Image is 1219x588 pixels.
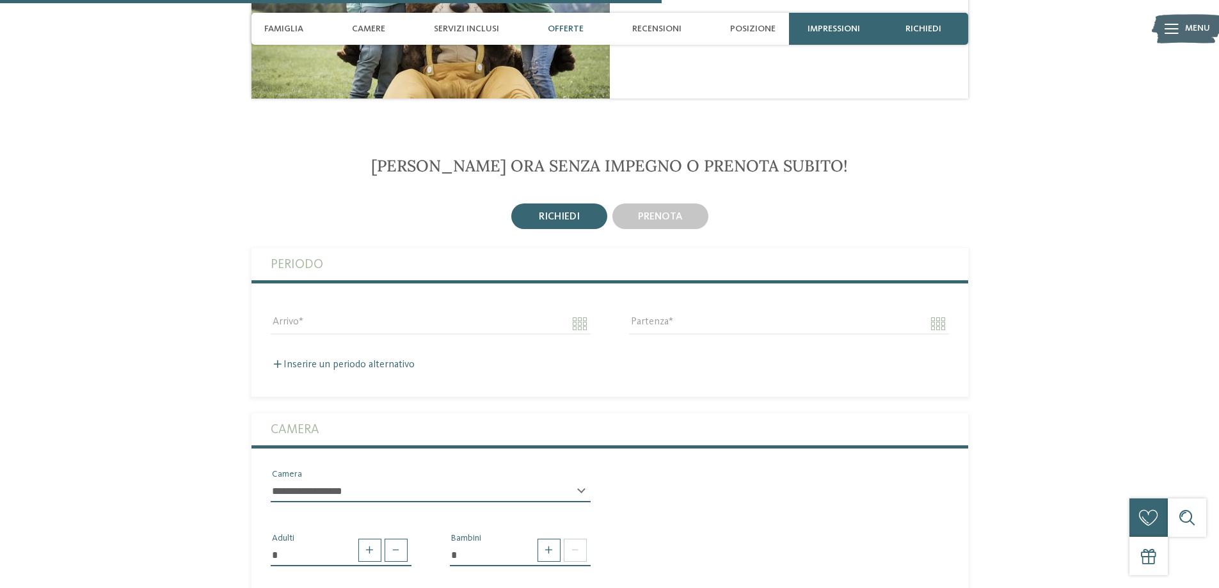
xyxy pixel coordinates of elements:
span: Impressioni [808,24,860,35]
span: richiedi [905,24,941,35]
span: Posizione [730,24,776,35]
label: Camera [271,413,949,445]
span: richiedi [539,212,580,222]
span: Recensioni [632,24,681,35]
span: Famiglia [264,24,303,35]
label: Periodo [271,248,949,280]
span: prenota [638,212,683,222]
span: Offerte [548,24,584,35]
span: [PERSON_NAME] ora senza impegno o prenota subito! [371,155,848,176]
span: Camere [352,24,385,35]
span: Servizi inclusi [434,24,499,35]
label: Inserire un periodo alternativo [271,360,415,370]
